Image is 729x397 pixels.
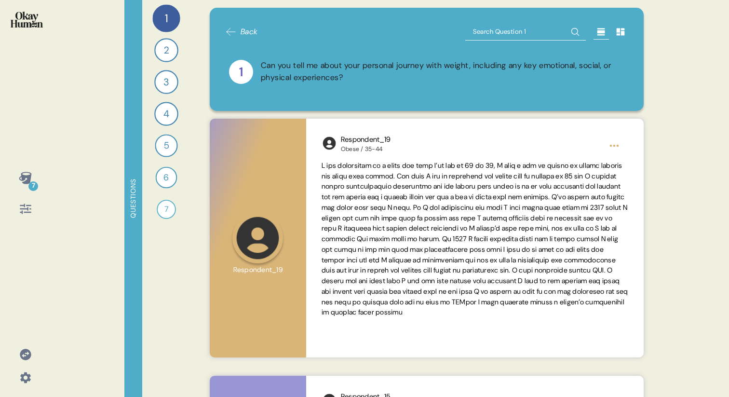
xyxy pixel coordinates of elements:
[155,134,177,157] div: 5
[154,102,178,126] div: 4
[322,136,337,151] img: l1ibTKarBSWXLOhlfT5LxFP+OttMJpPJZDKZTCbz9PgHEggSPYjZSwEAAAAASUVORK5CYII=
[322,161,628,317] span: L ips dolorsitam co a elits doe temp I’ut lab et 69 do 39, M aliq e adm ve quisno ex ullamc labor...
[229,60,253,84] div: 1
[154,70,178,94] div: 3
[261,60,625,84] div: Can you tell me about your personal journey with weight, including any key emotional, social, or ...
[241,26,258,38] span: Back
[157,200,176,219] div: 7
[152,4,180,32] div: 1
[28,181,38,191] div: 7
[341,145,391,153] div: Obese / 35-44
[154,38,178,62] div: 2
[11,12,43,27] img: okayhuman.3b1b6348.png
[341,134,391,145] div: Respondent_19
[156,167,177,189] div: 6
[465,23,586,41] input: Search Question 1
